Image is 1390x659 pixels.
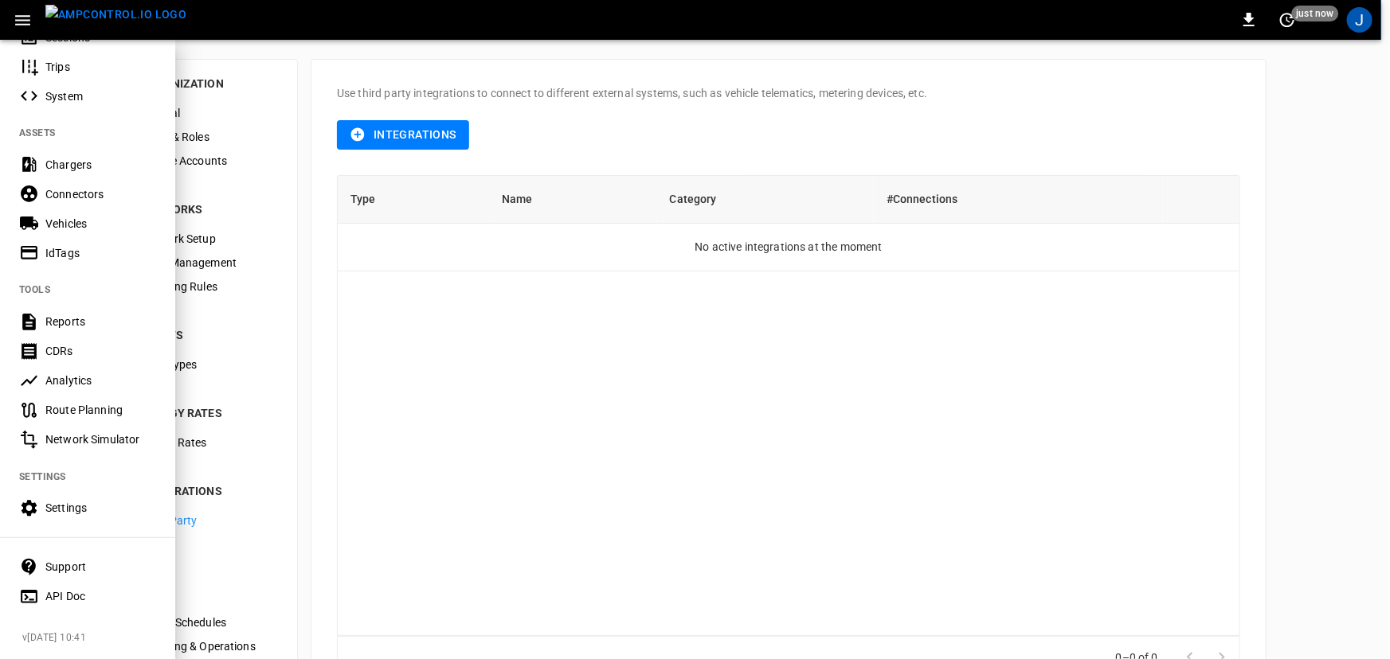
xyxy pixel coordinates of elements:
[45,431,156,447] div: Network Simulator
[1274,7,1300,33] button: set refresh interval
[45,588,156,604] div: API Doc
[45,88,156,104] div: System
[45,402,156,418] div: Route Planning
[45,500,156,516] div: Settings
[45,157,156,173] div: Chargers
[1347,7,1372,33] div: profile-icon
[1292,6,1339,21] span: just now
[45,314,156,329] div: Reports
[45,59,156,75] div: Trips
[22,630,162,646] span: v [DATE] 10:41
[45,245,156,261] div: IdTags
[45,343,156,359] div: CDRs
[45,186,156,202] div: Connectors
[45,559,156,575] div: Support
[45,216,156,232] div: Vehicles
[45,5,186,25] img: ampcontrol.io logo
[45,372,156,388] div: Analytics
